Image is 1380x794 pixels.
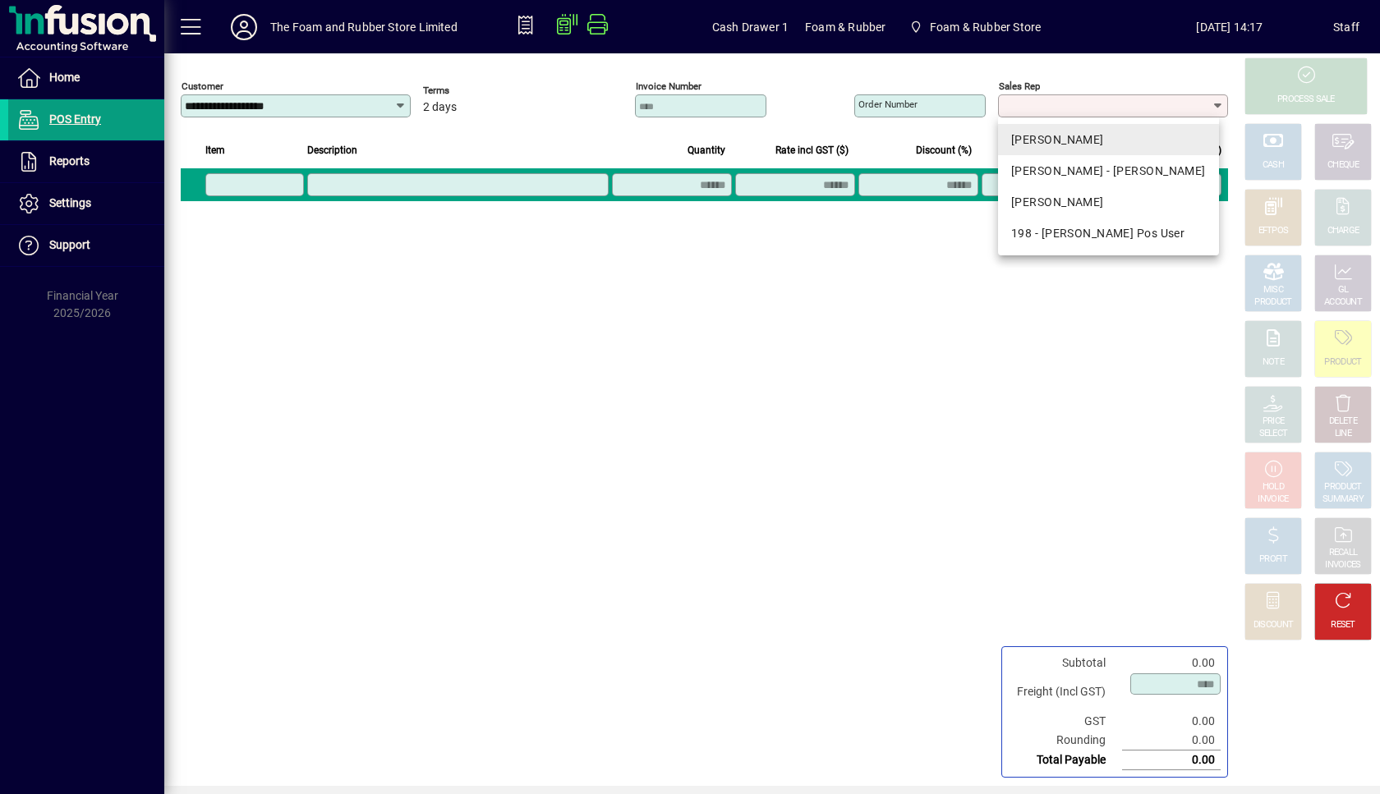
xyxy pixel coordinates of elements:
[1122,712,1221,731] td: 0.00
[1263,356,1284,369] div: NOTE
[902,12,1047,42] span: Foam & Rubber Store
[49,196,91,209] span: Settings
[1009,654,1122,672] td: Subtotal
[1338,284,1349,296] div: GL
[930,14,1041,40] span: Foam & Rubber Store
[1009,712,1122,731] td: GST
[775,141,849,159] span: Rate incl GST ($)
[1259,553,1287,566] div: PROFIT
[916,141,972,159] span: Discount (%)
[1322,493,1364,506] div: SUMMARY
[1333,14,1359,40] div: Staff
[1009,750,1122,770] td: Total Payable
[999,80,1040,92] mat-label: Sales rep
[49,71,80,84] span: Home
[858,99,918,110] mat-label: Order number
[712,14,789,40] span: Cash Drawer 1
[8,183,164,224] a: Settings
[1122,731,1221,750] td: 0.00
[1009,731,1122,750] td: Rounding
[423,85,522,96] span: Terms
[8,57,164,99] a: Home
[1258,493,1288,506] div: INVOICE
[1327,225,1359,237] div: CHARGE
[8,141,164,182] a: Reports
[1324,481,1361,493] div: PRODUCT
[998,186,1219,218] mat-option: SHANE - Shane
[1254,296,1291,309] div: PRODUCT
[1324,356,1361,369] div: PRODUCT
[1122,654,1221,672] td: 0.00
[1011,131,1206,149] div: [PERSON_NAME]
[1263,284,1283,296] div: MISC
[270,14,458,40] div: The Foam and Rubber Store Limited
[998,218,1219,249] mat-option: 198 - Shane Pos User
[1011,225,1206,242] div: 198 - [PERSON_NAME] Pos User
[688,141,725,159] span: Quantity
[1263,481,1284,493] div: HOLD
[1122,750,1221,770] td: 0.00
[1329,415,1357,428] div: DELETE
[423,101,457,114] span: 2 days
[205,141,225,159] span: Item
[1277,94,1335,106] div: PROCESS SALE
[1011,194,1206,211] div: [PERSON_NAME]
[49,238,90,251] span: Support
[1011,163,1206,180] div: [PERSON_NAME] - [PERSON_NAME]
[1329,547,1358,559] div: RECALL
[8,225,164,266] a: Support
[1263,415,1285,428] div: PRICE
[1126,14,1333,40] span: [DATE] 14:17
[1325,559,1360,571] div: INVOICES
[49,112,101,126] span: POS Entry
[182,80,223,92] mat-label: Customer
[1324,296,1362,309] div: ACCOUNT
[1335,428,1351,440] div: LINE
[1258,225,1289,237] div: EFTPOS
[805,14,885,40] span: Foam & Rubber
[998,155,1219,186] mat-option: EMMA - Emma Ormsby
[636,80,701,92] mat-label: Invoice number
[307,141,357,159] span: Description
[1263,159,1284,172] div: CASH
[218,12,270,42] button: Profile
[1253,619,1293,631] div: DISCOUNT
[1327,159,1359,172] div: CHEQUE
[1009,672,1122,712] td: Freight (Incl GST)
[49,154,90,168] span: Reports
[1331,619,1355,631] div: RESET
[1259,428,1288,440] div: SELECT
[998,124,1219,155] mat-option: DAVE - Dave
